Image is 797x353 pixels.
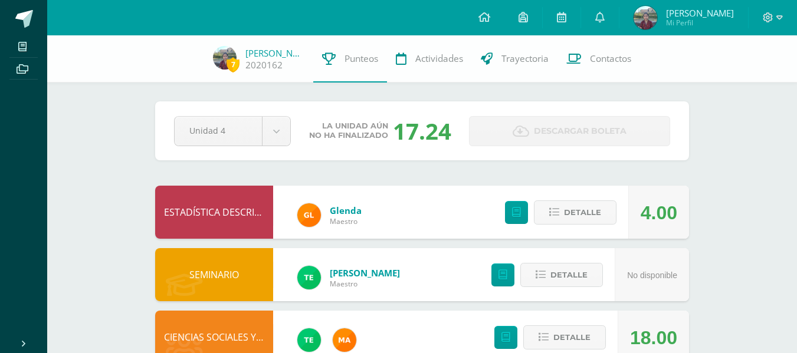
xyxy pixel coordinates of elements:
[641,186,677,239] div: 4.00
[553,326,591,348] span: Detalle
[557,35,640,83] a: Contactos
[297,266,321,289] img: 43d3dab8d13cc64d9a3940a0882a4dc3.png
[213,46,237,70] img: 62f64d9dbf1f0d1797a76da7a222e997.png
[155,248,273,301] div: SEMINARIO
[313,35,387,83] a: Punteos
[590,52,631,65] span: Contactos
[387,35,472,83] a: Actividades
[333,328,356,352] img: 266030d5bbfb4fab9f05b9da2ad38396.png
[666,18,734,28] span: Mi Perfil
[534,117,627,146] span: Descargar boleta
[415,52,463,65] span: Actividades
[550,264,588,286] span: Detalle
[330,216,362,226] span: Maestro
[472,35,557,83] a: Trayectoria
[501,52,549,65] span: Trayectoria
[345,52,378,65] span: Punteos
[564,202,601,223] span: Detalle
[634,6,657,29] img: 62f64d9dbf1f0d1797a76da7a222e997.png
[189,117,247,144] span: Unidad 4
[523,325,606,349] button: Detalle
[393,116,451,146] div: 17.24
[155,186,273,239] div: ESTADÍSTICA DESCRIPTIVA
[175,117,290,146] a: Unidad 4
[297,328,321,352] img: 43d3dab8d13cc64d9a3940a0882a4dc3.png
[227,57,240,72] span: 7
[627,270,677,280] span: No disponible
[666,7,734,19] span: [PERSON_NAME]
[534,200,616,225] button: Detalle
[330,267,400,279] a: [PERSON_NAME]
[330,204,362,216] a: Glenda
[245,47,304,59] a: [PERSON_NAME]
[309,121,388,140] span: La unidad aún no ha finalizado
[245,59,283,71] a: 2020162
[330,279,400,289] span: Maestro
[520,263,603,287] button: Detalle
[297,203,321,227] img: 7115e4ef1502d82e30f2a52f7cb22b3f.png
